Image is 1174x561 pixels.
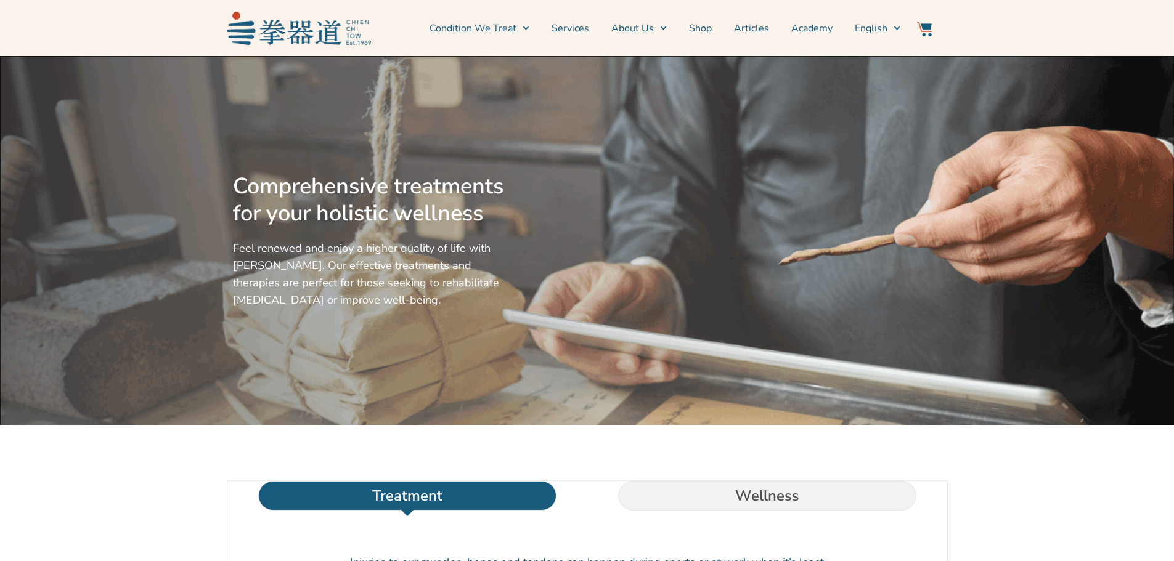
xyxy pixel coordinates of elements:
[855,13,900,44] a: Switch to English
[855,21,887,36] span: English
[611,13,667,44] a: About Us
[552,13,589,44] a: Services
[917,22,932,36] img: Website Icon-03
[734,13,769,44] a: Articles
[791,13,833,44] a: Academy
[233,240,509,309] p: Feel renewed and enjoy a higher quality of life with [PERSON_NAME]. Our effective treatments and ...
[689,13,712,44] a: Shop
[233,173,509,227] h2: Comprehensive treatments for your holistic wellness
[430,13,529,44] a: Condition We Treat
[377,13,901,44] nav: Menu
